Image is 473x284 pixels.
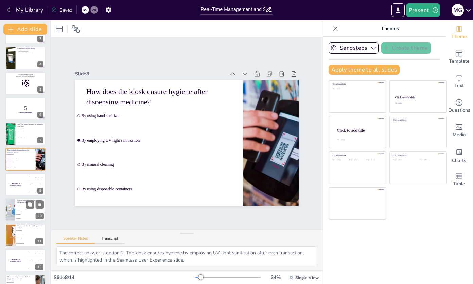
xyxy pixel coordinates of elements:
[333,88,381,90] div: Click to add text
[5,47,46,69] div: 4
[5,183,25,186] h4: The winner is [PERSON_NAME]
[406,3,440,17] button: Present
[25,181,46,188] div: 200
[393,154,442,157] div: Click to add title
[445,119,473,143] div: Add images, graphics, shapes or video
[7,73,43,75] p: Go to
[37,36,43,42] div: 3
[95,236,125,244] button: Transcript
[37,61,43,67] div: 4
[393,159,415,161] div: Click to add text
[17,53,43,55] p: Visual representation of health trends
[267,274,284,281] div: 34 %
[56,246,317,265] textarea: The correct answer is option 2. The kiosk ensures hygiene by employing UV light sanitization afte...
[54,274,195,281] div: Slide 8 / 14
[449,58,470,65] span: Template
[337,139,380,140] div: Click to add body
[54,23,65,34] div: Layout
[200,4,265,14] input: Insert title
[35,192,42,193] div: [PERSON_NAME]
[448,107,470,114] span: Questions
[333,154,381,157] div: Click to add title
[17,225,43,229] p: How can users share their health reports with doctors?
[452,4,464,16] div: M G
[82,187,241,191] span: By using disposable containers
[5,97,46,120] div: 6
[36,201,44,209] button: Delete Slide
[17,52,43,54] p: Historical data tracking
[17,239,45,239] span: By faxing them
[17,200,44,203] p: What key parameters does the kiosk measure during health checkups?
[5,199,46,222] div: 10
[453,131,466,139] span: Media
[17,48,43,50] p: Comprehensive Health Checkups
[75,70,225,77] div: Slide 8
[37,112,43,118] div: 6
[37,86,43,93] div: 5
[56,236,95,244] button: Speaker Notes
[333,159,348,161] div: Click to add text
[37,162,43,169] div: 8
[37,137,43,143] div: 7
[82,162,241,167] span: By manual cleaning
[453,180,465,188] span: Table
[39,184,41,185] div: Jaap
[454,82,464,90] span: Text
[72,25,80,33] span: Position
[445,20,473,45] div: Change the overall theme
[25,257,46,264] div: 200
[295,275,319,280] span: Single View
[395,102,440,104] div: Click to add text
[445,94,473,119] div: Get real-time input from your audience
[36,213,44,219] div: 10
[26,201,34,209] button: Duplicate Slide
[5,72,46,95] div: 5
[391,3,405,17] button: Export to PowerPoint
[17,142,45,142] span: To track user history
[451,33,467,41] span: Theme
[17,234,45,235] span: By sending via email
[5,259,25,262] h4: The winner is [PERSON_NAME]
[7,75,43,77] p: and login with code
[35,264,43,270] div: 12
[6,167,35,168] span: By using disposable containers
[25,189,46,196] div: 300
[39,260,41,261] div: Jaap
[381,42,431,54] button: Create theme
[37,188,43,194] div: 9
[7,149,34,153] p: How does the kiosk ensure hygiene after dispensing medicine?
[16,210,46,211] span: 20 parameters
[420,159,441,161] div: Click to add text
[6,158,35,159] span: By employing UV light sanitization
[329,42,379,54] button: Sendsteps
[51,7,72,13] div: Saved
[35,238,43,244] div: 11
[7,276,34,280] p: What sustainability metrics does the kiosk display after transactions?
[445,143,473,168] div: Add charts and graphs
[445,168,473,192] div: Add a table
[341,20,439,37] p: Themes
[349,159,365,161] div: Click to add text
[395,96,440,99] div: Click to add title
[333,83,381,85] div: Click to add title
[452,3,464,17] button: M G
[445,69,473,94] div: Add text boxes
[5,4,46,15] button: My Library
[19,112,32,113] strong: Get Ready for the Quiz!
[393,119,442,121] div: Click to add title
[5,123,46,145] div: 7
[329,65,400,75] button: Apply theme to all slides
[21,73,33,75] strong: [DOMAIN_NAME]
[366,159,381,161] div: Click to add text
[82,138,241,143] span: By employing UV light sanitization
[17,138,45,138] span: To enable real-time updates
[445,45,473,69] div: Add ready made slides
[5,148,46,171] div: 8
[17,51,43,52] p: Personalized health reports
